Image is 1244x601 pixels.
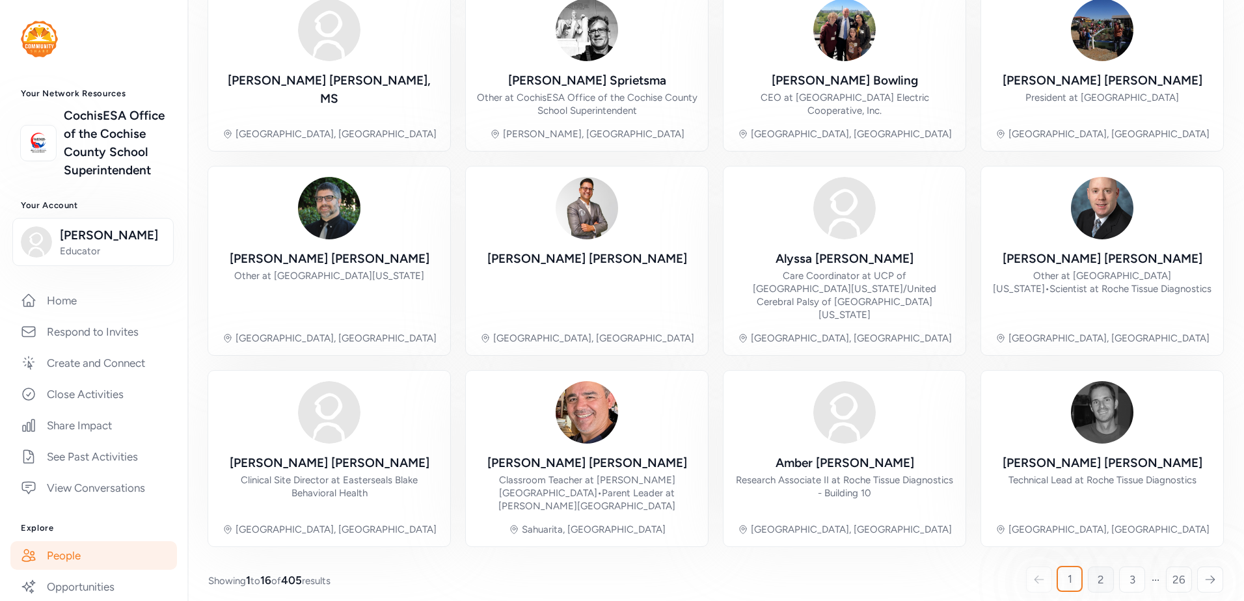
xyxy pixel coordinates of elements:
[234,269,424,282] div: Other at [GEOGRAPHIC_DATA][US_STATE]
[260,574,271,587] span: 16
[208,572,331,588] span: Showing to of results
[10,349,177,377] a: Create and Connect
[734,91,955,117] div: CEO at [GEOGRAPHIC_DATA] Electric Cooperative, Inc.
[1003,72,1202,90] div: [PERSON_NAME] [PERSON_NAME]
[734,269,955,321] div: Care Coordinator at UCP of [GEOGRAPHIC_DATA][US_STATE]/United Cerebral Palsy of [GEOGRAPHIC_DATA]...
[236,127,437,140] div: [GEOGRAPHIC_DATA], [GEOGRAPHIC_DATA]
[1172,572,1185,587] span: 26
[751,127,952,140] div: [GEOGRAPHIC_DATA], [GEOGRAPHIC_DATA]
[10,317,177,346] a: Respond to Invites
[508,72,666,90] div: [PERSON_NAME] Sprietsma
[21,523,167,533] h3: Explore
[556,381,618,444] img: Avatar
[10,442,177,471] a: See Past Activities
[813,177,876,239] img: Avatar
[10,541,177,570] a: People
[493,332,694,345] div: [GEOGRAPHIC_DATA], [GEOGRAPHIC_DATA]
[487,250,687,268] div: [PERSON_NAME] [PERSON_NAME]
[1119,567,1145,593] a: 3
[1166,567,1192,593] a: 26
[503,127,684,140] div: [PERSON_NAME], [GEOGRAPHIC_DATA]
[1071,381,1133,444] img: Avatar
[24,129,53,157] img: logo
[10,411,177,440] a: Share Impact
[1129,572,1135,587] span: 3
[487,454,687,472] div: [PERSON_NAME] [PERSON_NAME]
[1008,332,1210,345] div: [GEOGRAPHIC_DATA], [GEOGRAPHIC_DATA]
[776,454,914,472] div: Amber [PERSON_NAME]
[1068,571,1072,587] span: 1
[772,72,918,90] div: [PERSON_NAME] Bowling
[992,269,1213,295] div: Other at [GEOGRAPHIC_DATA][US_STATE] Scientist at Roche Tissue Diagnostics
[751,332,952,345] div: [GEOGRAPHIC_DATA], [GEOGRAPHIC_DATA]
[813,381,876,444] img: Avatar
[476,91,697,117] div: Other at CochisESA Office of the Cochise County School Superintendent
[1045,283,1049,295] span: •
[10,474,177,502] a: View Conversations
[476,474,697,513] div: Classroom Teacher at [PERSON_NAME][GEOGRAPHIC_DATA] Parent Leader at [PERSON_NAME][GEOGRAPHIC_DATA]
[522,523,666,536] div: Sahuarita, [GEOGRAPHIC_DATA]
[734,474,955,500] div: Research Associate II at Roche Tissue Diagnostics - Building 10
[1025,91,1179,104] div: President at [GEOGRAPHIC_DATA]
[298,177,360,239] img: Avatar
[298,381,360,444] img: Avatar
[230,454,429,472] div: [PERSON_NAME] [PERSON_NAME]
[219,72,440,108] div: [PERSON_NAME] [PERSON_NAME], MS
[10,572,177,601] a: Opportunities
[1008,474,1197,487] div: Technical Lead at Roche Tissue Diagnostics
[21,21,58,57] img: logo
[246,574,250,587] span: 1
[1071,177,1133,239] img: Avatar
[230,250,429,268] div: [PERSON_NAME] [PERSON_NAME]
[236,332,437,345] div: [GEOGRAPHIC_DATA], [GEOGRAPHIC_DATA]
[21,200,167,211] h3: Your Account
[236,523,437,536] div: [GEOGRAPHIC_DATA], [GEOGRAPHIC_DATA]
[21,88,167,99] h3: Your Network Resources
[281,574,302,587] span: 405
[751,523,952,536] div: [GEOGRAPHIC_DATA], [GEOGRAPHIC_DATA]
[219,474,440,500] div: Clinical Site Director at Easterseals Blake Behavioral Health
[597,487,602,499] span: •
[1003,250,1202,268] div: [PERSON_NAME] [PERSON_NAME]
[1098,572,1104,587] span: 2
[1088,567,1114,593] a: 2
[60,226,165,245] span: [PERSON_NAME]
[60,245,165,258] span: Educator
[1008,127,1210,140] div: [GEOGRAPHIC_DATA], [GEOGRAPHIC_DATA]
[64,107,167,180] a: CochisESA Office of the Cochise County School Superintendent
[12,218,174,266] button: [PERSON_NAME]Educator
[1003,454,1202,472] div: [PERSON_NAME] [PERSON_NAME]
[1008,523,1210,536] div: [GEOGRAPHIC_DATA], [GEOGRAPHIC_DATA]
[10,380,177,408] a: Close Activities
[776,250,913,268] div: Alyssa [PERSON_NAME]
[10,286,177,315] a: Home
[556,177,618,239] img: Avatar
